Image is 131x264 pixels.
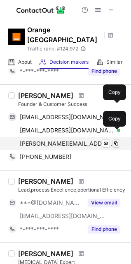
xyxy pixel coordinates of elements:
span: Traffic rank: # 124,972 [27,46,78,52]
span: [PERSON_NAME][EMAIL_ADDRESS][DOMAIN_NAME] [20,140,114,147]
span: [EMAIL_ADDRESS][DOMAIN_NAME] [20,212,105,220]
span: ***@[DOMAIN_NAME] [20,199,83,206]
div: [PERSON_NAME] [18,250,73,258]
span: [EMAIL_ADDRESS][DOMAIN_NAME] [20,127,114,134]
div: [PERSON_NAME] [18,91,73,100]
span: About [18,59,32,65]
img: c9b736bb0de1ec24b3a7e1563cd58be0 [8,29,25,45]
button: Reveal Button [88,199,120,207]
div: Lead,process Excellence,opertional Efficiency [18,186,126,194]
button: Reveal Button [88,67,120,75]
h1: Orange [GEOGRAPHIC_DATA] [27,25,101,45]
button: Reveal Button [88,225,120,233]
span: [EMAIL_ADDRESS][DOMAIN_NAME] [20,113,114,121]
img: ContactOut v5.3.10 [16,5,66,15]
div: Founder & Customer Success [18,101,126,108]
span: Decision makers [49,59,89,65]
div: [PERSON_NAME] [18,177,73,185]
span: Similar [106,59,123,65]
span: [PHONE_NUMBER] [20,153,71,161]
